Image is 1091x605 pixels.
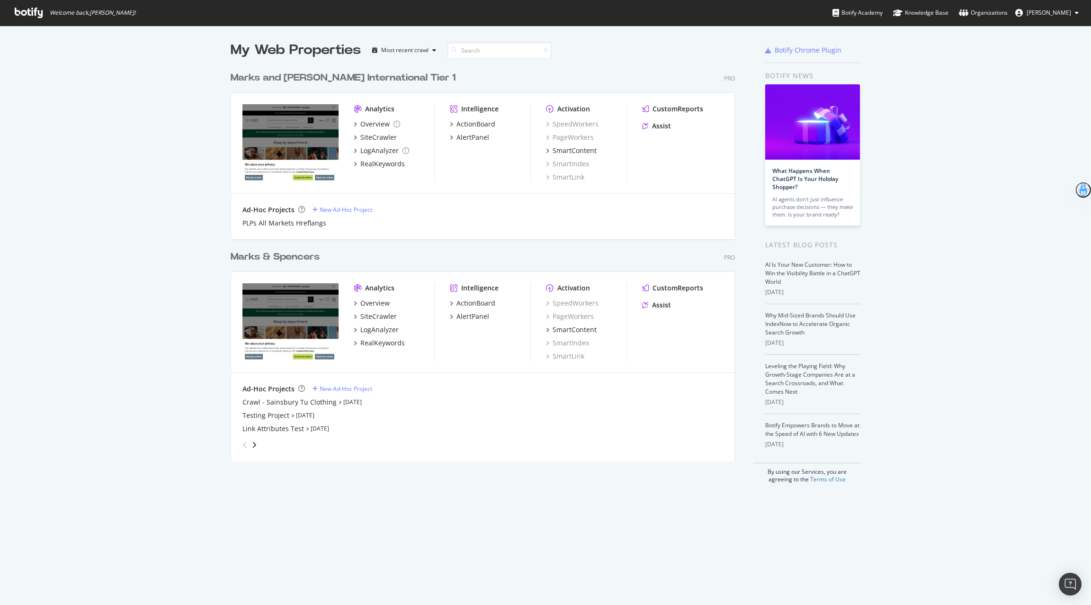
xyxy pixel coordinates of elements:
div: Analytics [365,283,394,293]
a: Testing Project [242,411,289,420]
img: www.marksandspencer.com [242,104,339,181]
div: [DATE] [765,339,860,347]
div: Intelligence [461,283,499,293]
div: SmartContent [553,146,597,155]
div: CustomReports [653,104,703,114]
a: ActionBoard [450,298,495,308]
div: angle-left [239,437,251,452]
a: Overview [354,298,390,308]
a: SmartLink [546,172,584,182]
a: RealKeywords [354,338,405,348]
div: SmartContent [553,325,597,334]
div: AlertPanel [456,133,489,142]
div: Ad-Hoc Projects [242,205,295,215]
div: [DATE] [765,440,860,449]
div: LogAnalyzer [360,146,399,155]
div: grid [231,60,742,461]
a: SpeedWorkers [546,298,599,308]
a: PLPs All Markets Hreflangs [242,218,326,228]
a: LogAnalyzer [354,146,409,155]
div: Most recent crawl [381,47,429,53]
a: New Ad-Hoc Project [313,385,372,393]
a: Leveling the Playing Field: Why Growth-Stage Companies Are at a Search Crossroads, and What Comes... [765,362,855,396]
div: Organizations [959,8,1008,18]
a: SmartContent [546,146,597,155]
div: SmartIndex [546,159,589,169]
div: Pro [724,74,735,82]
div: RealKeywords [360,159,405,169]
div: Knowledge Base [893,8,948,18]
a: AlertPanel [450,133,489,142]
div: Open Intercom Messenger [1059,573,1082,596]
a: [DATE] [343,398,362,406]
span: Welcome back, [PERSON_NAME] ! [50,9,135,17]
a: SmartContent [546,325,597,334]
a: What Happens When ChatGPT Is Your Holiday Shopper? [772,167,838,191]
div: LogAnalyzer [360,325,399,334]
a: PageWorkers [546,312,594,321]
a: Assist [642,121,671,131]
div: [DATE] [765,288,860,297]
a: AI Is Your New Customer: How to Win the Visibility Battle in a ChatGPT World [765,261,860,286]
a: SiteCrawler [354,133,397,142]
a: PageWorkers [546,133,594,142]
a: LogAnalyzer [354,325,399,334]
div: CustomReports [653,283,703,293]
div: AlertPanel [456,312,489,321]
a: Botify Chrome Plugin [765,45,841,55]
button: [PERSON_NAME] [1008,5,1086,20]
a: Terms of Use [810,475,846,483]
div: Pro [724,253,735,262]
div: [DATE] [765,398,860,406]
div: SiteCrawler [360,133,397,142]
div: Analytics [365,104,394,114]
div: Botify Academy [832,8,883,18]
a: Botify Empowers Brands to Move at the Speed of AI with 6 New Updates [765,421,859,438]
a: Link Attributes Test [242,424,304,433]
a: SmartIndex [546,338,589,348]
div: Assist [652,300,671,310]
div: New Ad-Hoc Project [320,206,372,214]
a: Assist [642,300,671,310]
div: Intelligence [461,104,499,114]
div: ActionBoard [456,298,495,308]
div: Marks & Spencers [231,250,320,264]
div: Assist [652,121,671,131]
div: Overview [360,298,390,308]
div: ActionBoard [456,119,495,129]
a: [DATE] [311,424,329,433]
div: RealKeywords [360,338,405,348]
div: Activation [557,283,590,293]
div: By using our Services, you are agreeing to the [753,463,860,483]
div: Activation [557,104,590,114]
a: AlertPanel [450,312,489,321]
img: What Happens When ChatGPT Is Your Holiday Shopper? [765,84,860,160]
a: CustomReports [642,283,703,293]
a: Marks and [PERSON_NAME] International Tier 1 [231,71,459,85]
button: Most recent crawl [368,43,440,58]
a: New Ad-Hoc Project [313,206,372,214]
div: AI agents don’t just influence purchase decisions — they make them. Is your brand ready? [772,196,853,218]
img: www.marksandspencer.com/ [242,283,339,360]
div: angle-right [251,440,258,450]
div: Botify news [765,71,860,81]
input: Search [447,42,552,59]
a: SpeedWorkers [546,119,599,129]
a: SiteCrawler [354,312,397,321]
a: Crawl - Sainsbury Tu Clothing [242,397,337,407]
a: Marks & Spencers [231,250,323,264]
a: RealKeywords [354,159,405,169]
a: Why Mid-Sized Brands Should Use IndexNow to Accelerate Organic Search Growth [765,311,856,336]
div: Marks and [PERSON_NAME] International Tier 1 [231,71,456,85]
div: New Ad-Hoc Project [320,385,372,393]
a: SmartLink [546,352,584,361]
